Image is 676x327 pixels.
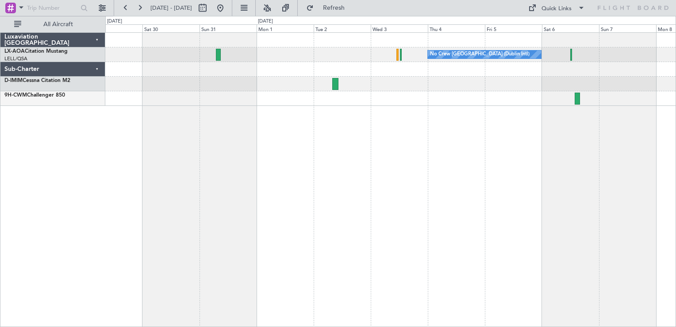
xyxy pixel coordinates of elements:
div: Wed 3 [371,24,428,32]
span: Refresh [315,5,353,11]
div: Sun 31 [200,24,257,32]
span: LX-AOA [4,49,25,54]
span: D-IMIM [4,78,23,83]
div: Sat 6 [542,24,599,32]
div: [DATE] [258,18,273,25]
span: All Aircraft [23,21,93,27]
div: Thu 4 [428,24,485,32]
input: Trip Number [27,1,78,15]
div: Tue 2 [314,24,371,32]
div: [DATE] [107,18,122,25]
div: Fri 5 [485,24,542,32]
div: Mon 1 [257,24,314,32]
button: All Aircraft [10,17,96,31]
div: Sat 30 [142,24,200,32]
span: 9H-CWM [4,93,27,98]
div: Sun 7 [599,24,656,32]
div: No Crew [GEOGRAPHIC_DATA] (Dublin Intl) [430,48,530,61]
a: LX-AOACitation Mustang [4,49,68,54]
a: 9H-CWMChallenger 850 [4,93,65,98]
div: Fri 29 [85,24,142,32]
button: Refresh [302,1,355,15]
a: LELL/QSA [4,55,27,62]
button: Quick Links [524,1,589,15]
div: Quick Links [542,4,572,13]
span: [DATE] - [DATE] [150,4,192,12]
a: D-IMIMCessna Citation M2 [4,78,70,83]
